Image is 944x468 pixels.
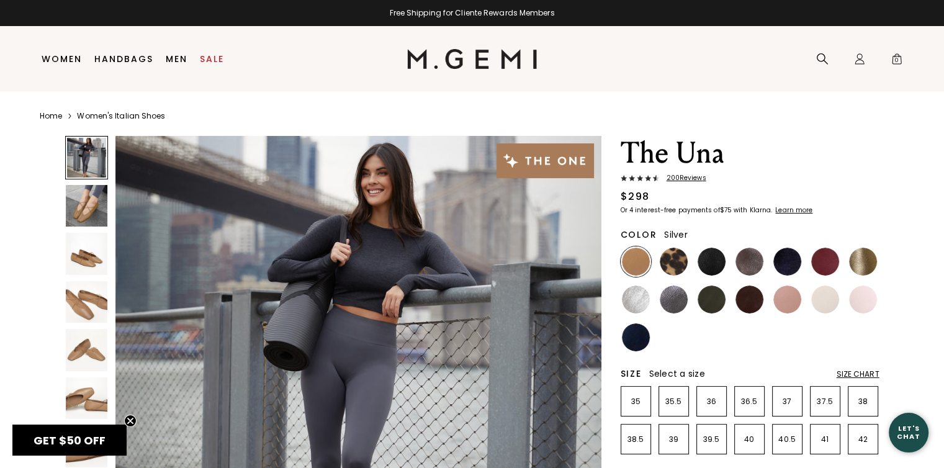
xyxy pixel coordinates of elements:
span: GET $50 OFF [34,433,106,448]
a: Learn more [774,207,812,214]
img: Ballerina Pink [849,286,877,313]
a: 200Reviews [621,174,879,184]
p: 39 [659,434,688,444]
p: 37.5 [811,397,840,407]
a: Home [40,111,62,121]
div: GET $50 OFFClose teaser [12,425,127,456]
p: 37 [773,397,802,407]
p: 35 [621,397,650,407]
p: 38 [848,397,878,407]
img: Leopard Print [660,248,688,276]
img: Gold [849,248,877,276]
img: Navy [622,323,650,351]
a: Women's Italian Shoes [77,111,165,121]
img: Antique Rose [773,286,801,313]
img: Gunmetal [660,286,688,313]
button: Close teaser [124,415,137,427]
img: Ecru [811,286,839,313]
p: 40.5 [773,434,802,444]
a: Men [166,54,187,64]
img: The One tag [497,143,593,178]
a: Handbags [94,54,153,64]
span: Select a size [649,367,705,380]
p: 38.5 [621,434,650,444]
a: Sale [200,54,224,64]
img: Light Tan [622,248,650,276]
klarna-placement-style-amount: $75 [720,205,732,215]
klarna-placement-style-cta: Learn more [775,205,812,215]
span: Silver [664,228,688,241]
img: The Una [66,233,108,275]
img: The Una [66,329,108,371]
img: The Una [66,281,108,323]
img: Black [698,248,726,276]
klarna-placement-style-body: Or 4 interest-free payments of [621,205,720,215]
img: The Una [66,185,108,227]
span: 0 [891,55,903,68]
div: $298 [621,189,650,204]
a: Women [42,54,82,64]
img: Silver [622,286,650,313]
p: 40 [735,434,764,444]
klarna-placement-style-body: with Klarna [734,205,774,215]
div: Let's Chat [889,425,928,440]
img: Burgundy [811,248,839,276]
p: 35.5 [659,397,688,407]
p: 39.5 [697,434,726,444]
p: 36 [697,397,726,407]
span: 200 Review s [659,174,706,182]
img: Cocoa [735,248,763,276]
div: Size Chart [837,369,879,379]
p: 42 [848,434,878,444]
img: Chocolate [735,286,763,313]
h2: Size [621,369,642,379]
h1: The Una [621,136,879,171]
p: 36.5 [735,397,764,407]
img: M.Gemi [407,49,537,69]
img: Midnight Blue [773,248,801,276]
p: 41 [811,434,840,444]
h2: Color [621,230,657,240]
img: Military [698,286,726,313]
img: The Una [66,377,108,420]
